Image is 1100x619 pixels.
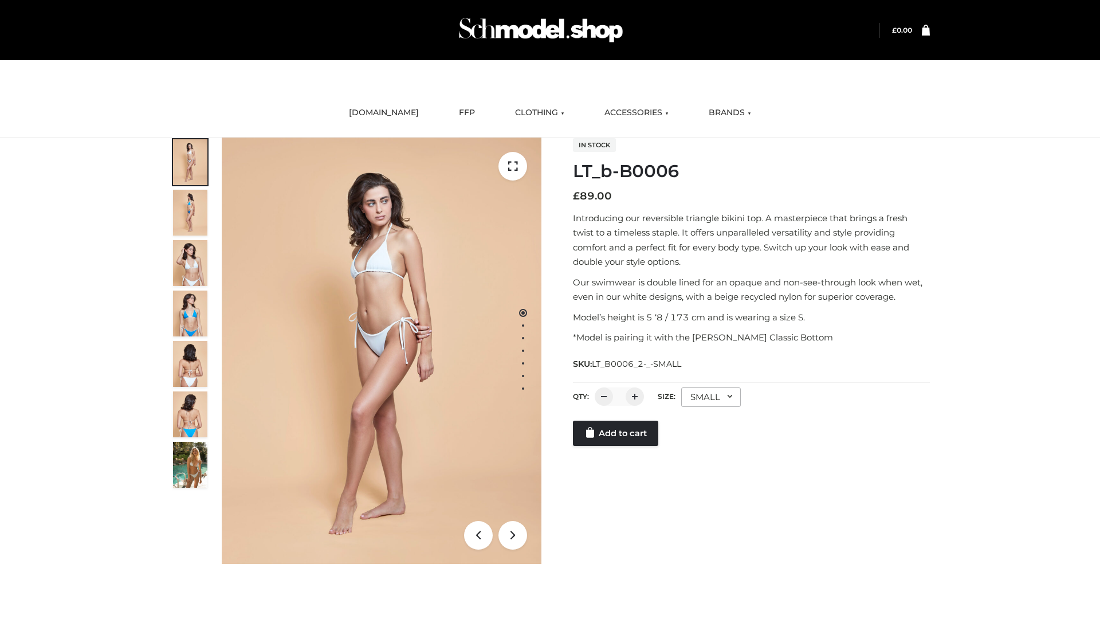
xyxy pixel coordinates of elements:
span: LT_B0006_2-_-SMALL [592,359,681,369]
p: Introducing our reversible triangle bikini top. A masterpiece that brings a fresh twist to a time... [573,211,930,269]
a: Add to cart [573,421,658,446]
p: Model’s height is 5 ‘8 / 173 cm and is wearing a size S. [573,310,930,325]
img: Schmodel Admin 964 [455,7,627,53]
img: ArielClassicBikiniTop_CloudNine_AzureSky_OW114ECO_1 [222,138,541,564]
a: BRANDS [700,100,760,126]
div: SMALL [681,387,741,407]
a: CLOTHING [506,100,573,126]
p: *Model is pairing it with the [PERSON_NAME] Classic Bottom [573,330,930,345]
bdi: 89.00 [573,190,612,202]
img: Arieltop_CloudNine_AzureSky2.jpg [173,442,207,488]
img: ArielClassicBikiniTop_CloudNine_AzureSky_OW114ECO_2-scaled.jpg [173,190,207,236]
a: FFP [450,100,484,126]
span: SKU: [573,357,682,371]
span: In stock [573,138,616,152]
a: ACCESSORIES [596,100,677,126]
span: £ [573,190,580,202]
p: Our swimwear is double lined for an opaque and non-see-through look when wet, even in our white d... [573,275,930,304]
img: ArielClassicBikiniTop_CloudNine_AzureSky_OW114ECO_8-scaled.jpg [173,391,207,437]
img: ArielClassicBikiniTop_CloudNine_AzureSky_OW114ECO_3-scaled.jpg [173,240,207,286]
a: [DOMAIN_NAME] [340,100,427,126]
a: £0.00 [892,26,912,34]
label: QTY: [573,392,589,401]
span: £ [892,26,897,34]
img: ArielClassicBikiniTop_CloudNine_AzureSky_OW114ECO_7-scaled.jpg [173,341,207,387]
h1: LT_b-B0006 [573,161,930,182]
label: Size: [658,392,675,401]
img: ArielClassicBikiniTop_CloudNine_AzureSky_OW114ECO_4-scaled.jpg [173,291,207,336]
bdi: 0.00 [892,26,912,34]
img: ArielClassicBikiniTop_CloudNine_AzureSky_OW114ECO_1-scaled.jpg [173,139,207,185]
